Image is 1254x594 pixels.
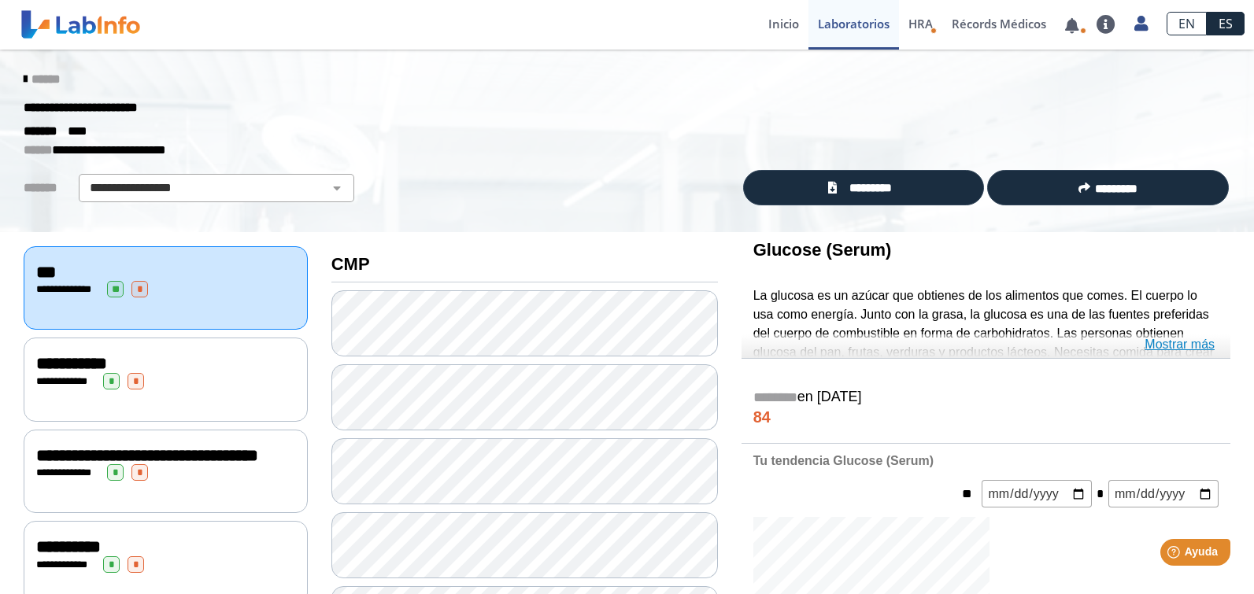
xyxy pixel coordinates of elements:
[1114,533,1237,577] iframe: Help widget launcher
[908,16,933,31] span: HRA
[1108,480,1219,507] input: mm/dd/yyyy
[753,454,934,467] b: Tu tendencia Glucose (Serum)
[1145,335,1215,354] a: Mostrar más
[1167,12,1207,35] a: EN
[982,480,1092,507] input: mm/dd/yyyy
[753,389,1219,407] h5: en [DATE]
[753,240,892,260] b: Glucose (Serum)
[753,408,1219,427] h4: 84
[753,286,1219,418] p: La glucosa es un azúcar que obtienes de los alimentos que comes. El cuerpo lo usa como energía. J...
[1207,12,1245,35] a: ES
[331,254,370,274] b: CMP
